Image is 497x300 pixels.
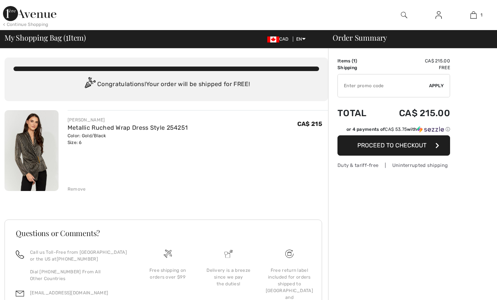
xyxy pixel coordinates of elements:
[346,126,450,133] div: or 4 payments of with
[204,267,253,287] div: Delivery is a breeze since we pay the duties!
[429,11,448,20] a: Sign In
[378,100,450,126] td: CA$ 215.00
[285,250,294,258] img: Free shipping on orders over $99
[143,267,192,280] div: Free shipping on orders over $99
[57,256,98,262] a: [PHONE_NUMBER]
[337,126,450,135] div: or 4 payments ofCA$ 53.75withSezzle Click to learn more about Sezzle
[82,77,97,92] img: Congratulation2.svg
[353,58,355,64] span: 1
[378,58,450,64] td: CA$ 215.00
[401,11,407,20] img: search the website
[267,36,292,42] span: CAD
[470,11,477,20] img: My Bag
[337,135,450,156] button: Proceed to Checkout
[224,250,233,258] img: Delivery is a breeze since we pay the duties!
[3,6,56,21] img: 1ère Avenue
[417,126,444,133] img: Sezzle
[480,12,482,18] span: 1
[378,64,450,71] td: Free
[5,34,86,41] span: My Shopping Bag ( Item)
[68,124,188,131] a: Metallic Ruched Wrap Dress Style 254251
[68,117,188,123] div: [PERSON_NAME]
[68,132,188,146] div: Color: Gold/Black Size: 6
[337,64,378,71] td: Shipping
[164,250,172,258] img: Free shipping on orders over $99
[16,289,24,298] img: email
[14,77,319,92] div: Congratulations! Your order will be shipped for FREE!
[30,268,128,282] p: Dial [PHONE_NUMBER] From All Other Countries
[456,11,491,20] a: 1
[435,11,442,20] img: My Info
[296,36,306,42] span: EN
[267,36,279,42] img: Canadian Dollar
[30,249,128,262] p: Call us Toll-Free from [GEOGRAPHIC_DATA] or the US at
[66,32,68,42] span: 1
[337,58,378,64] td: Items ( )
[429,82,444,89] span: Apply
[3,21,48,28] div: < Continue Shopping
[5,110,59,191] img: Metallic Ruched Wrap Dress Style 254251
[338,74,429,97] input: Promo code
[30,290,108,295] a: [EMAIL_ADDRESS][DOMAIN_NAME]
[337,162,450,169] div: Duty & tariff-free | Uninterrupted shipping
[297,120,322,127] span: CA$ 215
[337,100,378,126] td: Total
[385,127,407,132] span: CA$ 53.75
[16,250,24,259] img: call
[357,142,426,149] span: Proceed to Checkout
[68,186,86,192] div: Remove
[16,229,311,237] h3: Questions or Comments?
[324,34,492,41] div: Order Summary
